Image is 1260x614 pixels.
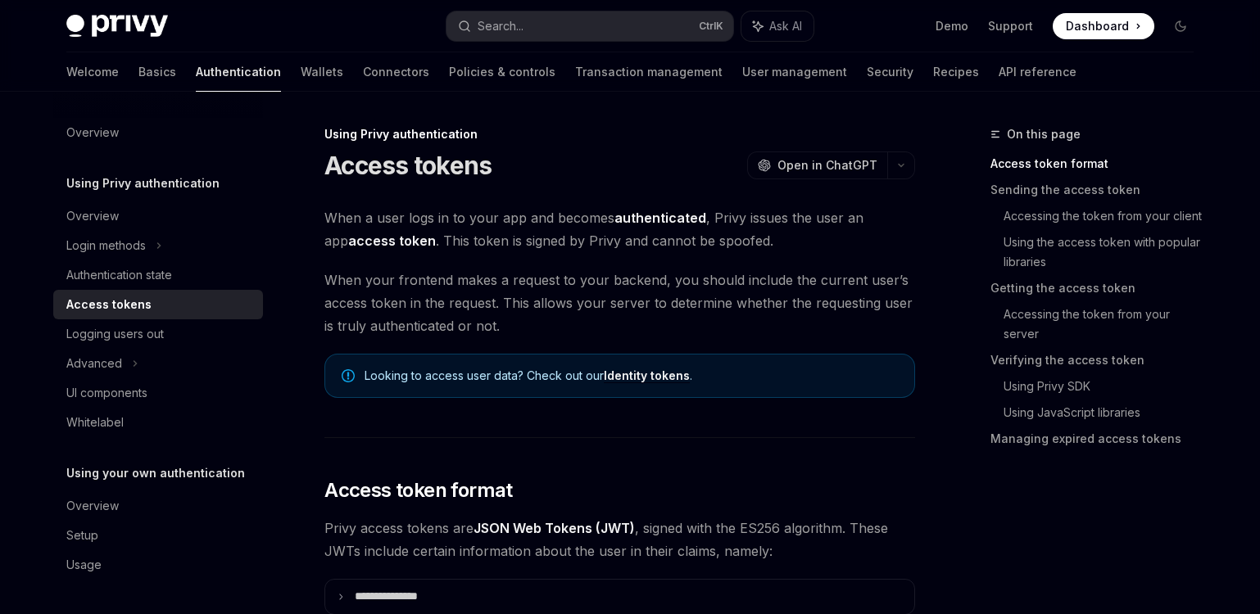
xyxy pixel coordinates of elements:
[474,520,635,537] a: JSON Web Tokens (JWT)
[999,52,1076,92] a: API reference
[1167,13,1194,39] button: Toggle dark mode
[66,265,172,285] div: Authentication state
[363,52,429,92] a: Connectors
[324,206,915,252] span: When a user logs in to your app and becomes , Privy issues the user an app . This token is signed...
[53,118,263,147] a: Overview
[53,260,263,290] a: Authentication state
[53,319,263,349] a: Logging users out
[53,201,263,231] a: Overview
[53,491,263,521] a: Overview
[324,477,513,503] span: Access token format
[66,15,168,38] img: dark logo
[342,369,355,382] svg: Note
[66,236,146,255] div: Login methods
[324,126,915,142] div: Using Privy authentication
[614,210,706,226] strong: authenticated
[66,123,119,142] div: Overview
[365,368,898,384] span: Looking to access user data? Check out our .
[53,408,263,437] a: Whitelabel
[1007,124,1081,144] span: On this page
[747,151,887,179] button: Open in ChatGPT
[138,52,176,92] a: Basics
[66,526,98,545] div: Setup
[66,354,122,373] div: Advanced
[742,52,847,92] a: User management
[66,555,102,575] div: Usage
[53,550,263,580] a: Usage
[66,295,152,314] div: Access tokens
[1004,301,1207,347] a: Accessing the token from your server
[53,521,263,550] a: Setup
[699,20,723,33] span: Ctrl K
[301,52,343,92] a: Wallets
[604,368,690,383] a: Identity tokens
[867,52,913,92] a: Security
[66,413,124,432] div: Whitelabel
[449,52,555,92] a: Policies & controls
[990,347,1207,373] a: Verifying the access token
[990,177,1207,203] a: Sending the access token
[53,378,263,408] a: UI components
[348,233,436,249] strong: access token
[446,11,733,41] button: Search...CtrlK
[66,496,119,516] div: Overview
[66,206,119,226] div: Overview
[478,16,523,36] div: Search...
[1004,373,1207,400] a: Using Privy SDK
[1004,203,1207,229] a: Accessing the token from your client
[324,517,915,562] span: Privy access tokens are , signed with the ES256 algorithm. These JWTs include certain information...
[1004,400,1207,426] a: Using JavaScript libraries
[741,11,814,41] button: Ask AI
[933,52,979,92] a: Recipes
[324,269,915,337] span: When your frontend makes a request to your backend, you should include the current user’s access ...
[769,18,802,34] span: Ask AI
[53,290,263,319] a: Access tokens
[575,52,723,92] a: Transaction management
[66,324,164,344] div: Logging users out
[324,151,492,180] h1: Access tokens
[777,157,877,174] span: Open in ChatGPT
[196,52,281,92] a: Authentication
[1053,13,1154,39] a: Dashboard
[990,426,1207,452] a: Managing expired access tokens
[66,52,119,92] a: Welcome
[990,275,1207,301] a: Getting the access token
[988,18,1033,34] a: Support
[936,18,968,34] a: Demo
[66,174,220,193] h5: Using Privy authentication
[66,383,147,403] div: UI components
[66,463,245,483] h5: Using your own authentication
[990,151,1207,177] a: Access token format
[1066,18,1129,34] span: Dashboard
[1004,229,1207,275] a: Using the access token with popular libraries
